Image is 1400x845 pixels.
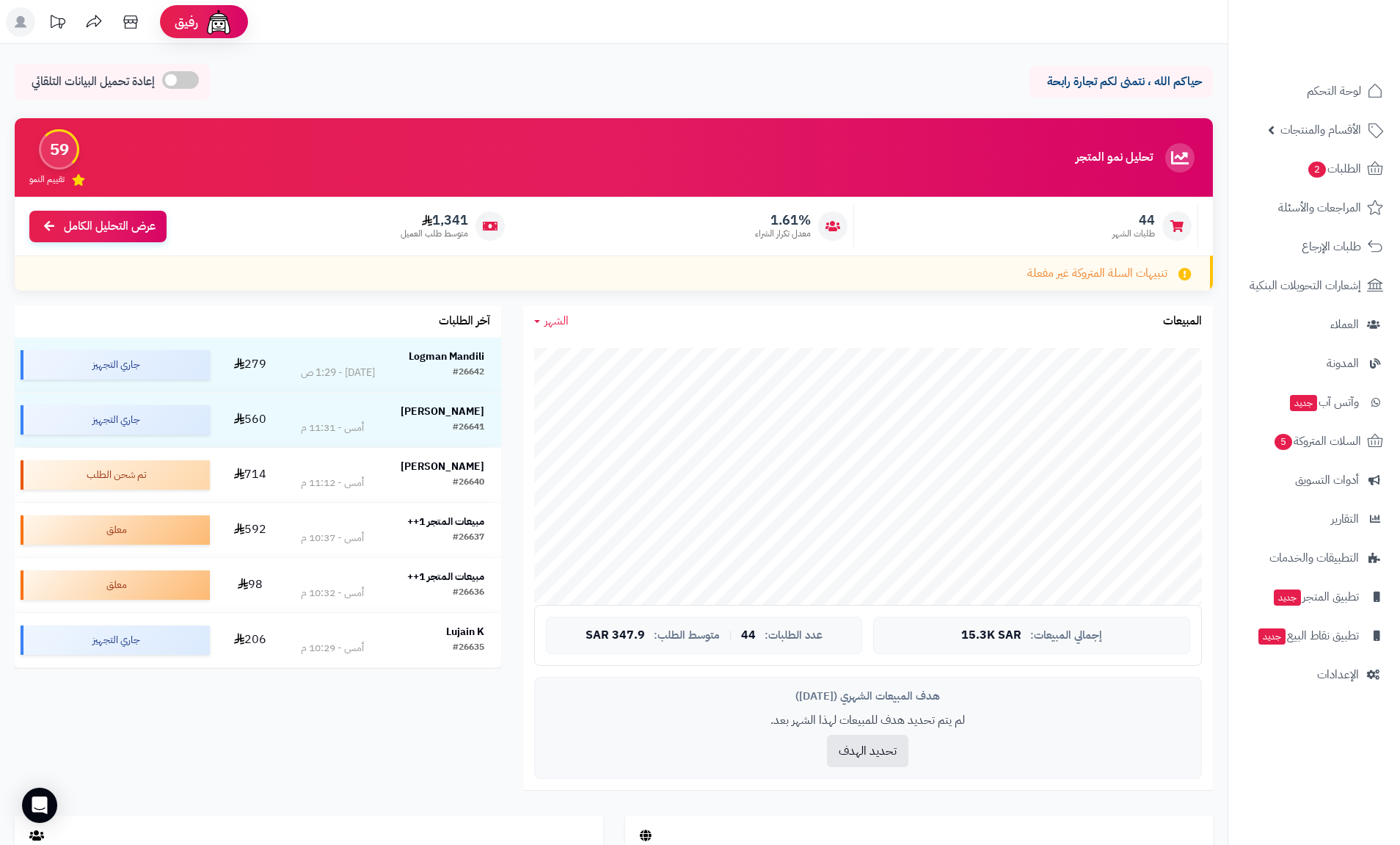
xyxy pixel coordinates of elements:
span: طلبات الشهر [1112,228,1155,240]
span: تطبيق المتجر [1272,587,1359,607]
span: معدل تكرار الشراء [755,228,811,240]
span: التقارير [1331,509,1359,529]
strong: مبيعات المتجر 1++ [407,514,484,529]
strong: [PERSON_NAME] [401,459,484,474]
span: لوحة التحكم [1307,81,1361,101]
a: لوحة التحكم [1237,73,1391,109]
a: طلبات الإرجاع [1237,229,1391,264]
strong: Lujain K [446,624,484,639]
span: جديد [1290,395,1317,411]
a: الشهر [534,313,569,330]
span: | [729,630,732,641]
td: 206 [216,613,284,667]
a: المدونة [1237,346,1391,381]
img: ai-face.png [204,7,233,37]
div: معلق [21,515,210,545]
div: #26640 [453,476,484,490]
span: إشعارات التحويلات البنكية [1250,275,1361,296]
div: #26636 [453,586,484,601]
span: 1,341 [401,212,468,228]
div: [DATE] - 1:29 ص [301,366,375,380]
span: العملاء [1330,314,1359,335]
td: 560 [216,393,284,447]
span: جديد [1274,590,1301,606]
img: logo-2.png [1300,29,1386,59]
span: إجمالي المبيعات: [1030,629,1102,642]
td: 592 [216,503,284,557]
div: أمس - 10:37 م [301,531,364,545]
a: المراجعات والأسئلة [1237,190,1391,225]
div: #26641 [453,421,484,435]
div: معلق [21,570,210,600]
strong: [PERSON_NAME] [401,404,484,419]
span: عرض التحليل الكامل [64,218,156,235]
span: عدد الطلبات: [765,629,823,642]
div: #26637 [453,531,484,545]
div: Open Intercom Messenger [22,788,57,823]
strong: مبيعات المتجر 1++ [407,569,484,584]
span: 44 [741,629,756,642]
span: متوسط الطلب: [654,629,720,642]
a: التقارير [1237,501,1391,537]
span: 5 [1274,433,1292,450]
div: جاري التجهيز [21,405,210,435]
span: السلات المتروكة [1273,431,1361,451]
span: المدونة [1327,353,1359,374]
td: 279 [216,338,284,392]
a: الطلبات2 [1237,151,1391,186]
span: 44 [1112,212,1155,228]
span: الإعدادات [1317,664,1359,685]
div: أمس - 11:31 م [301,421,364,435]
a: تطبيق نقاط البيعجديد [1237,618,1391,653]
span: وآتس آب [1288,392,1359,413]
span: رفيق [175,13,198,31]
button: تحديد الهدف [827,735,908,767]
span: 347.9 SAR [586,629,645,642]
div: هدف المبيعات الشهري ([DATE]) [546,689,1190,704]
div: #26635 [453,641,484,656]
a: التطبيقات والخدمات [1237,540,1391,576]
span: الأقسام والمنتجات [1280,120,1361,140]
div: #26642 [453,366,484,380]
span: التطبيقات والخدمات [1269,548,1359,568]
span: 2 [1308,161,1326,178]
a: وآتس آبجديد [1237,385,1391,420]
a: العملاء [1237,307,1391,342]
a: عرض التحليل الكامل [29,211,167,242]
td: 714 [216,448,284,502]
a: السلات المتروكة5 [1237,424,1391,459]
div: أمس - 10:32 م [301,586,364,601]
p: لم يتم تحديد هدف للمبيعات لهذا الشهر بعد. [546,712,1190,729]
span: جديد [1258,628,1286,645]
h3: آخر الطلبات [439,315,490,328]
span: أدوات التسويق [1295,470,1359,490]
span: الطلبات [1307,159,1361,179]
div: تم شحن الطلب [21,460,210,490]
div: جاري التجهيز [21,350,210,380]
span: تنبيهات السلة المتروكة غير مفعلة [1027,265,1167,282]
td: 98 [216,558,284,612]
span: 1.61% [755,212,811,228]
a: أدوات التسويق [1237,463,1391,498]
div: أمس - 10:29 م [301,641,364,656]
a: الإعدادات [1237,657,1391,692]
span: 15.3K SAR [961,629,1021,642]
div: أمس - 11:12 م [301,476,364,490]
span: الشهر [544,312,569,330]
strong: Logman Mandili [409,349,484,364]
p: حياكم الله ، نتمنى لكم تجارة رابحة [1040,73,1202,90]
span: المراجعات والأسئلة [1278,197,1361,218]
span: متوسط طلب العميل [401,228,468,240]
div: جاري التجهيز [21,625,210,655]
h3: المبيعات [1163,315,1202,328]
span: إعادة تحميل البيانات التلقائي [32,73,155,90]
span: طلبات الإرجاع [1302,236,1361,257]
a: تحديثات المنصة [39,7,76,40]
span: تطبيق نقاط البيع [1257,625,1359,646]
a: تطبيق المتجرجديد [1237,579,1391,614]
a: إشعارات التحويلات البنكية [1237,268,1391,303]
h3: تحليل نمو المتجر [1076,151,1153,164]
span: تقييم النمو [29,173,65,186]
